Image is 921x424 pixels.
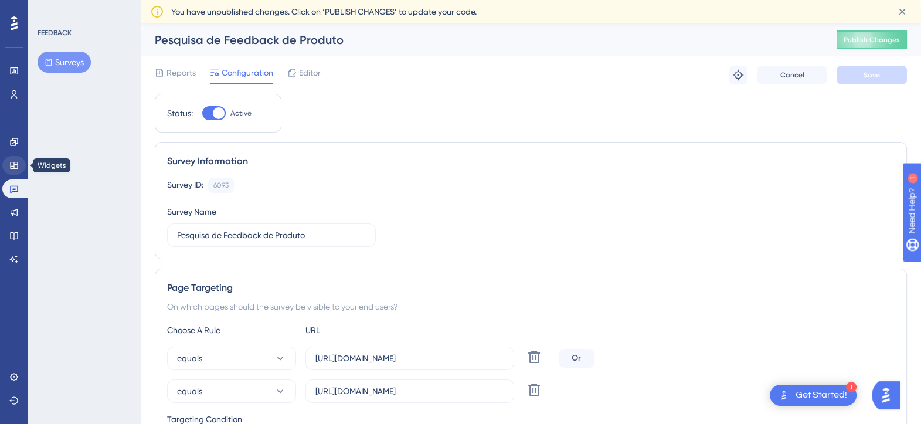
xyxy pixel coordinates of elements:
[167,178,203,193] div: Survey ID:
[299,66,321,80] span: Editor
[166,66,196,80] span: Reports
[315,352,504,365] input: yourwebsite.com/path
[38,52,91,73] button: Surveys
[171,5,477,19] span: You have unpublished changes. Click on ‘PUBLISH CHANGES’ to update your code.
[213,181,229,190] div: 6093
[230,108,252,118] span: Active
[305,323,434,337] div: URL
[222,66,273,80] span: Configuration
[155,32,807,48] div: Pesquisa de Feedback de Produto
[167,347,296,370] button: equals
[167,205,216,219] div: Survey Name
[167,323,296,337] div: Choose A Rule
[837,30,907,49] button: Publish Changes
[796,389,847,402] div: Get Started!
[780,70,804,80] span: Cancel
[167,154,895,168] div: Survey Information
[167,106,193,120] div: Status:
[81,6,85,15] div: 1
[177,351,202,365] span: equals
[177,229,366,242] input: Type your Survey name
[770,385,857,406] div: Open Get Started! checklist, remaining modules: 1
[844,35,900,45] span: Publish Changes
[777,388,791,402] img: launcher-image-alternative-text
[315,385,504,398] input: yourwebsite.com/path
[757,66,827,84] button: Cancel
[177,384,202,398] span: equals
[28,3,73,17] span: Need Help?
[167,281,895,295] div: Page Targeting
[38,28,72,38] div: FEEDBACK
[872,378,907,413] iframe: UserGuiding AI Assistant Launcher
[864,70,880,80] span: Save
[559,349,594,368] div: Or
[167,379,296,403] button: equals
[846,382,857,392] div: 1
[167,300,895,314] div: On which pages should the survey be visible to your end users?
[837,66,907,84] button: Save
